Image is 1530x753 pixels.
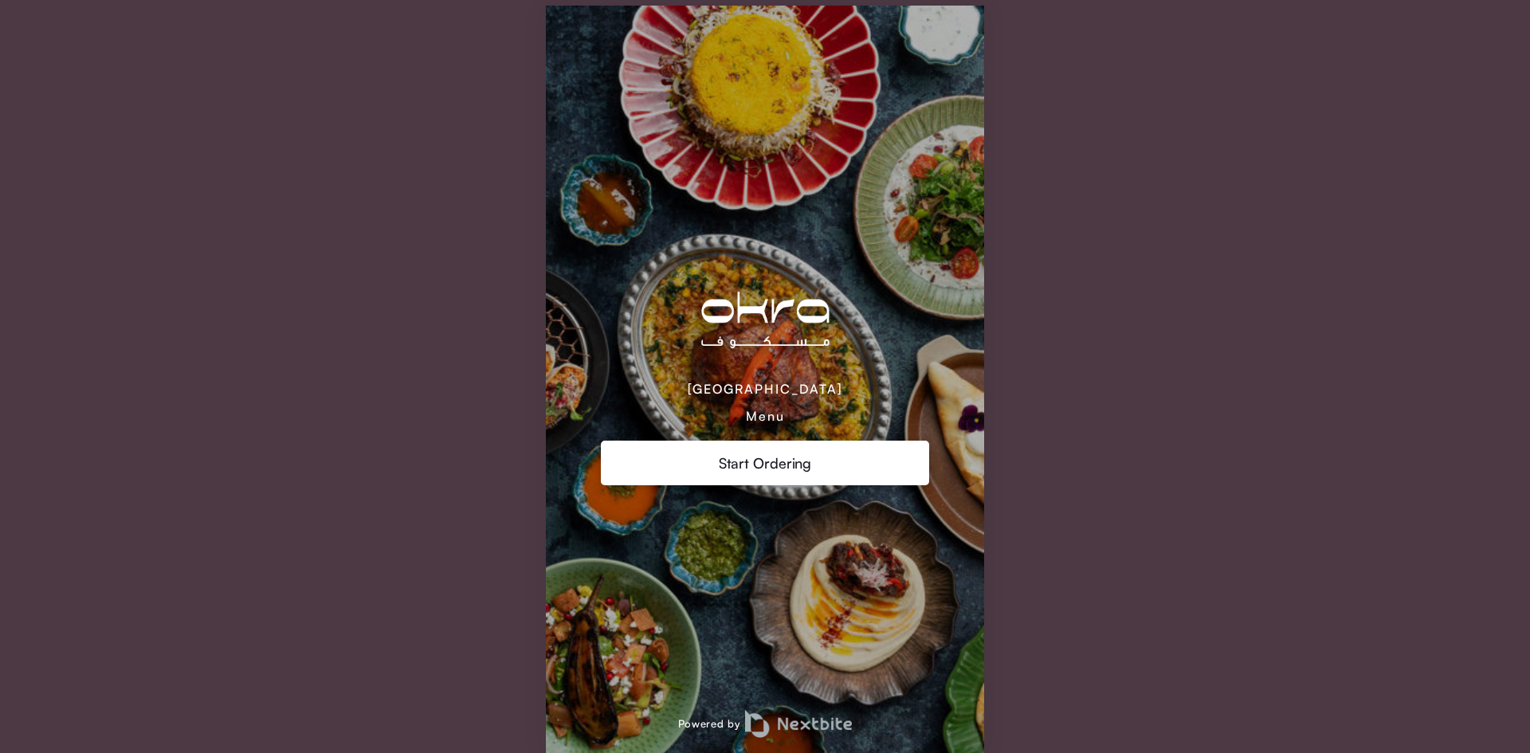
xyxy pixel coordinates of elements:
div: Menu [746,408,785,424]
img: 14e4065d~~~Okra-Logo.png [601,273,929,370]
div: Powered by [546,710,984,738]
div: Start Ordering [601,441,930,485]
img: logo.png [745,710,853,738]
div: [GEOGRAPHIC_DATA] [688,381,842,397]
